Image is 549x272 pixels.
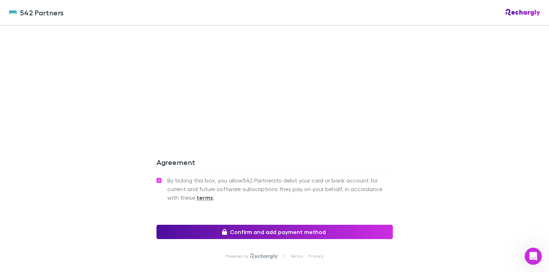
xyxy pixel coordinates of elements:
button: Confirm and add payment method [156,225,393,239]
iframe: Intercom live chat [525,248,542,265]
p: Powered by [226,253,250,259]
img: Rechargly Logo [506,9,540,16]
span: 542 Partners [20,7,64,18]
strong: terms [197,194,213,201]
img: 542 Partners's Logo [9,8,17,17]
p: | [284,253,285,259]
img: Rechargly Logo [250,253,278,259]
h3: Agreement [156,158,393,169]
a: Terms [290,253,303,259]
span: By ticking this box, you allow 542 Partners to debit your card or bank account for current and fu... [167,176,393,202]
a: Privacy [308,253,323,259]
